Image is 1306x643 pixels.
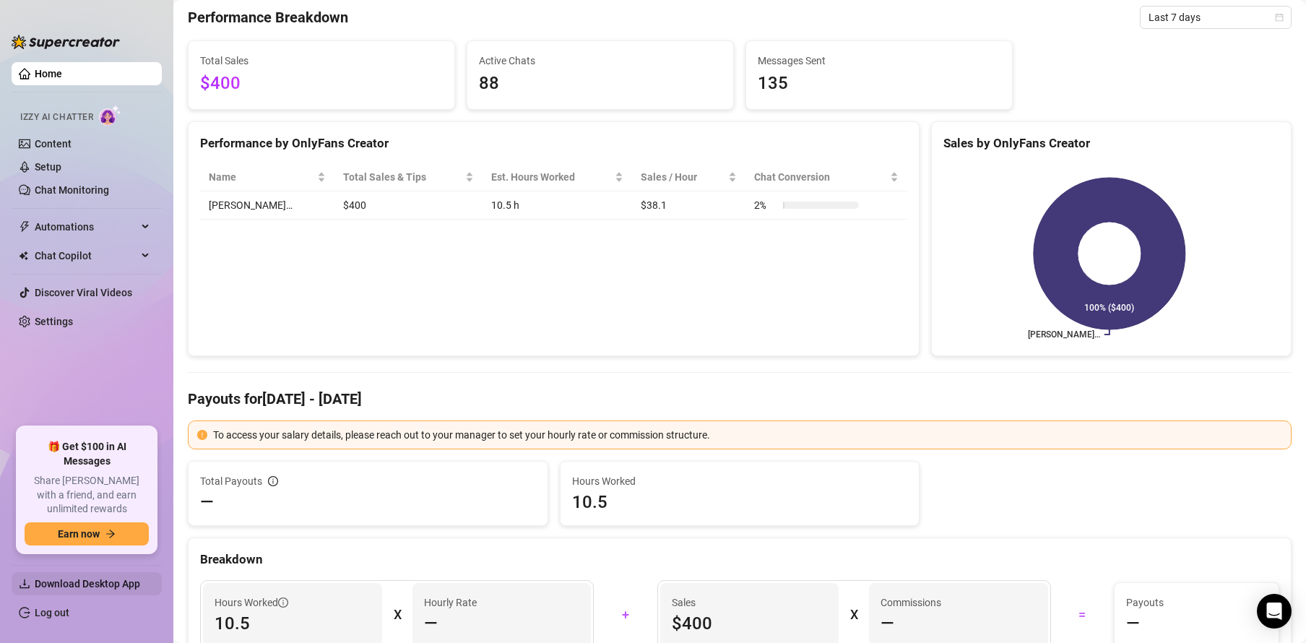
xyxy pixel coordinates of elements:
[35,184,109,196] a: Chat Monitoring
[479,70,722,98] span: 88
[1126,612,1140,635] span: —
[200,550,1279,569] div: Breakdown
[200,70,443,98] span: $400
[35,138,72,150] a: Content
[572,491,908,514] span: 10.5
[1028,329,1100,340] text: [PERSON_NAME]…
[12,35,120,49] img: logo-BBDzfeDw.svg
[200,473,262,489] span: Total Payouts
[394,603,401,626] div: X
[213,427,1282,443] div: To access your salary details, please reach out to your manager to set your hourly rate or commis...
[215,595,288,610] span: Hours Worked
[105,529,116,539] span: arrow-right
[188,7,348,27] h4: Performance Breakdown
[188,389,1292,409] h4: Payouts for [DATE] - [DATE]
[745,163,907,191] th: Chat Conversion
[343,169,463,185] span: Total Sales & Tips
[672,612,828,635] span: $400
[200,191,334,220] td: [PERSON_NAME]…
[200,53,443,69] span: Total Sales
[19,251,28,261] img: Chat Copilot
[268,476,278,486] span: info-circle
[881,612,894,635] span: —
[215,612,371,635] span: 10.5
[424,612,438,635] span: —
[758,53,1000,69] span: Messages Sent
[943,134,1279,153] div: Sales by OnlyFans Creator
[1149,7,1283,28] span: Last 7 days
[334,163,483,191] th: Total Sales & Tips
[672,595,828,610] span: Sales
[58,528,100,540] span: Earn now
[1126,595,1267,610] span: Payouts
[758,70,1000,98] span: 135
[424,595,477,610] article: Hourly Rate
[25,440,149,468] span: 🎁 Get $100 in AI Messages
[35,215,137,238] span: Automations
[479,53,722,69] span: Active Chats
[491,169,612,185] div: Est. Hours Worked
[35,578,140,590] span: Download Desktop App
[25,474,149,517] span: Share [PERSON_NAME] with a friend, and earn unlimited rewards
[35,607,69,618] a: Log out
[25,522,149,545] button: Earn nowarrow-right
[35,316,73,327] a: Settings
[19,221,30,233] span: thunderbolt
[99,105,121,126] img: AI Chatter
[35,244,137,267] span: Chat Copilot
[632,191,745,220] td: $38.1
[35,287,132,298] a: Discover Viral Videos
[19,578,30,590] span: download
[20,111,93,124] span: Izzy AI Chatter
[632,163,745,191] th: Sales / Hour
[35,161,61,173] a: Setup
[1275,13,1284,22] span: calendar
[334,191,483,220] td: $400
[197,430,207,440] span: exclamation-circle
[200,134,907,153] div: Performance by OnlyFans Creator
[200,163,334,191] th: Name
[483,191,632,220] td: 10.5 h
[209,169,314,185] span: Name
[1257,594,1292,629] div: Open Intercom Messenger
[850,603,857,626] div: X
[754,197,777,213] span: 2 %
[35,68,62,79] a: Home
[572,473,908,489] span: Hours Worked
[200,491,214,514] span: —
[278,597,288,608] span: info-circle
[641,169,725,185] span: Sales / Hour
[1060,603,1105,626] div: =
[881,595,941,610] article: Commissions
[602,603,648,626] div: +
[754,169,887,185] span: Chat Conversion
